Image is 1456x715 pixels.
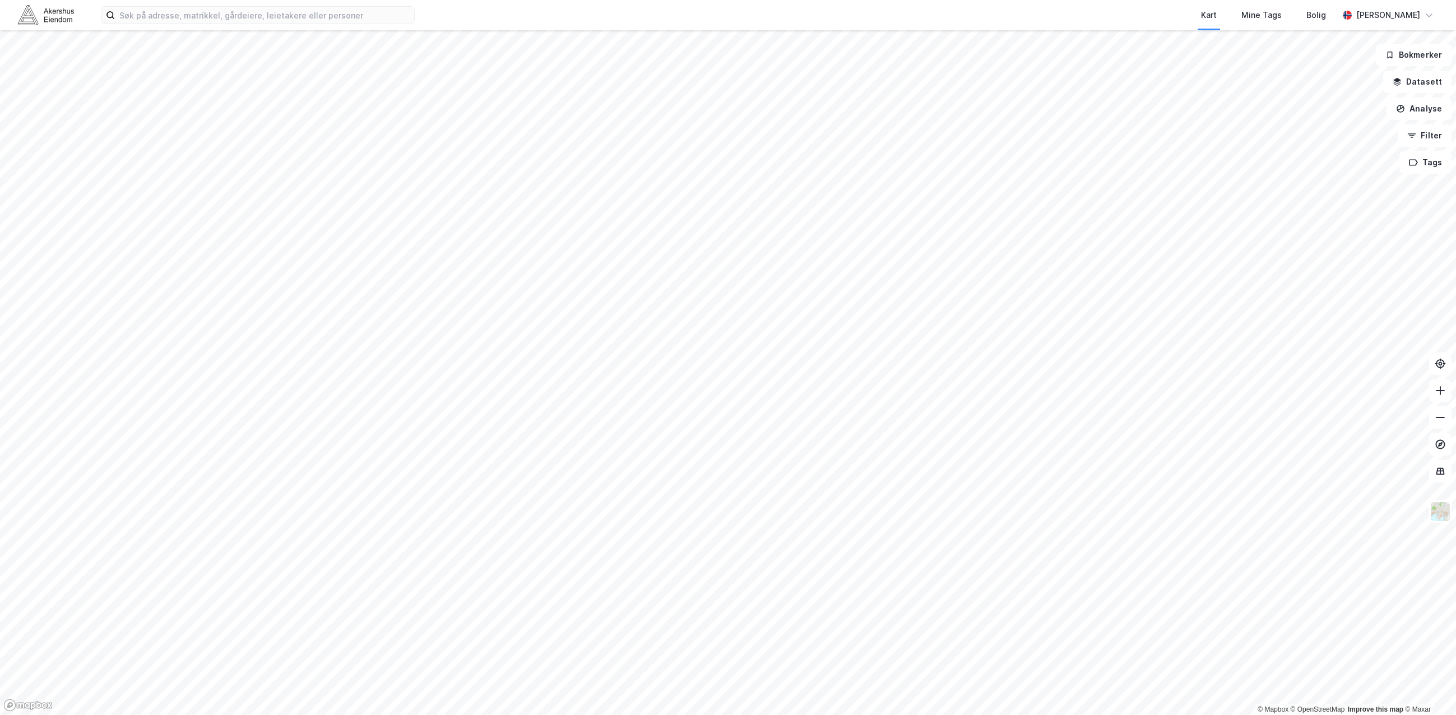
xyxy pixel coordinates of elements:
[1376,44,1452,66] button: Bokmerker
[115,7,414,24] input: Søk på adresse, matrikkel, gårdeiere, leietakere eller personer
[1430,501,1451,522] img: Z
[1291,705,1345,713] a: OpenStreetMap
[1258,705,1288,713] a: Mapbox
[1398,124,1452,147] button: Filter
[3,699,53,712] a: Mapbox homepage
[1201,8,1217,22] div: Kart
[1306,8,1326,22] div: Bolig
[1399,151,1452,174] button: Tags
[1400,661,1456,715] div: Kontrollprogram for chat
[18,5,74,25] img: akershus-eiendom-logo.9091f326c980b4bce74ccdd9f866810c.svg
[1241,8,1282,22] div: Mine Tags
[1387,97,1452,120] button: Analyse
[1356,8,1420,22] div: [PERSON_NAME]
[1348,705,1403,713] a: Improve this map
[1383,71,1452,93] button: Datasett
[1400,661,1456,715] iframe: Chat Widget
